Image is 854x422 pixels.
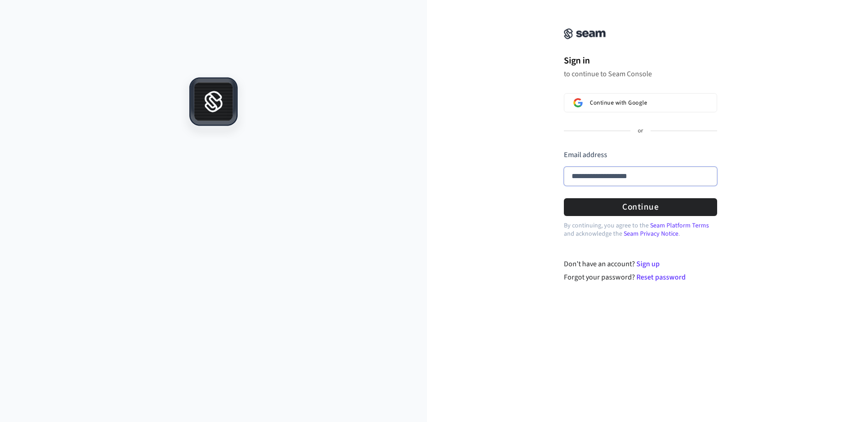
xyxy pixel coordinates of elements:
[564,28,606,39] img: Seam Console
[638,127,643,135] p: or
[564,93,717,112] button: Sign in with GoogleContinue with Google
[650,221,709,230] a: Seam Platform Terms
[564,150,607,160] label: Email address
[564,272,718,283] div: Forgot your password?
[624,229,678,238] a: Seam Privacy Notice
[573,98,583,107] img: Sign in with Google
[636,259,660,269] a: Sign up
[636,272,686,282] a: Reset password
[564,69,717,79] p: to continue to Seam Console
[564,222,717,238] p: By continuing, you agree to the and acknowledge the .
[590,99,647,106] span: Continue with Google
[564,54,717,68] h1: Sign in
[564,258,718,269] div: Don't have an account?
[564,198,717,216] button: Continue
